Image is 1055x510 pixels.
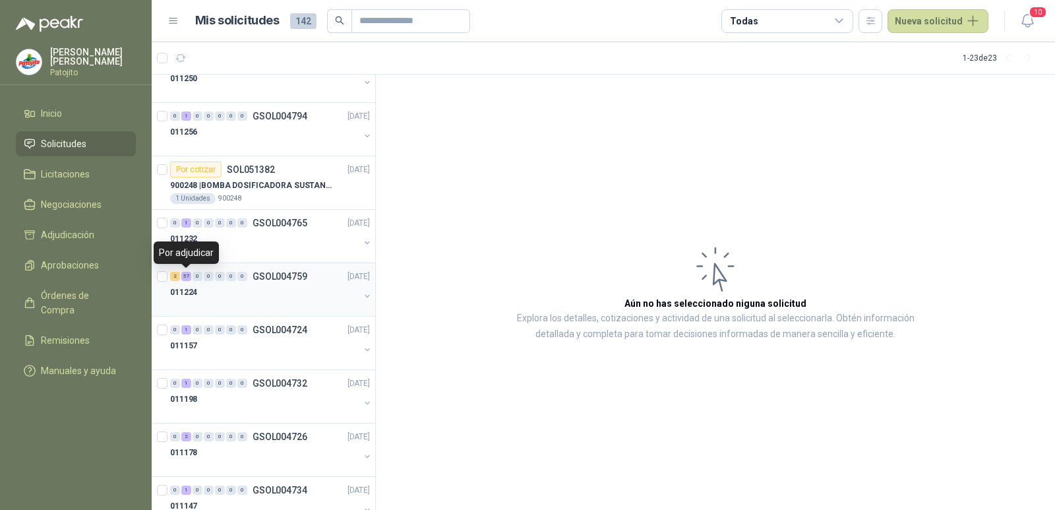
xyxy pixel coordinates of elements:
p: 011232 [170,233,197,245]
div: 0 [226,486,236,495]
div: 1 [181,218,191,228]
div: 0 [237,272,247,281]
div: 0 [237,379,247,388]
div: 0 [237,112,247,121]
p: SOL051382 [227,165,275,174]
div: 57 [181,272,191,281]
div: 0 [170,218,180,228]
div: 0 [226,325,236,335]
div: 2 [170,272,180,281]
div: 0 [204,486,214,495]
p: GSOL004734 [253,486,307,495]
button: 10 [1015,9,1039,33]
a: 0 1 0 0 0 0 0 GSOL004765[DATE] 011232 [170,215,373,257]
p: 900248 | BOMBA DOSIFICADORA SUSTANCIAS QUIMICAS [170,179,334,192]
div: Por cotizar [170,162,222,177]
p: [DATE] [347,377,370,390]
p: [DATE] [347,431,370,443]
p: [DATE] [347,484,370,497]
div: 0 [215,432,225,441]
p: Patojito [50,69,136,77]
div: Por adjudicar [154,241,219,264]
p: GSOL004759 [253,272,307,281]
span: Remisiones [41,333,90,348]
div: 0 [204,325,214,335]
div: 0 [193,272,202,281]
div: 0 [204,112,214,121]
div: 0 [237,325,247,335]
div: 1 - 23 de 23 [963,48,1039,69]
span: Negociaciones [41,197,102,212]
a: Adjudicación [16,222,136,247]
a: 0 1 0 0 0 0 0 GSOL004724[DATE] 011157 [170,322,373,364]
a: 0 1 0 0 0 0 0 GSOL004794[DATE] 011256 [170,108,373,150]
div: 0 [193,218,202,228]
div: Todas [730,14,758,28]
a: Órdenes de Compra [16,283,136,323]
div: 0 [193,486,202,495]
div: 0 [226,112,236,121]
p: GSOL004726 [253,432,307,441]
button: Nueva solicitud [888,9,988,33]
div: 1 [181,379,191,388]
div: 0 [170,486,180,495]
span: 10 [1029,6,1047,18]
div: 1 [181,486,191,495]
span: Manuales y ayuda [41,364,116,378]
div: 0 [237,218,247,228]
div: 0 [215,379,225,388]
div: 0 [170,432,180,441]
img: Logo peakr [16,16,83,32]
p: [DATE] [347,324,370,336]
span: Inicio [41,106,62,121]
div: 2 [181,432,191,441]
a: Negociaciones [16,192,136,217]
a: 0 1 0 0 0 0 0 GSOL004732[DATE] 011198 [170,375,373,418]
div: 0 [193,379,202,388]
div: 0 [193,432,202,441]
a: Por cotizarSOL051382[DATE] 900248 |BOMBA DOSIFICADORA SUSTANCIAS QUIMICAS1 Unidades900248 [152,156,375,210]
div: 0 [215,325,225,335]
div: 1 [181,112,191,121]
a: 2 57 0 0 0 0 0 GSOL004759[DATE] 011224 [170,269,373,311]
p: [DATE] [347,164,370,176]
a: Solicitudes [16,131,136,156]
p: 011224 [170,286,197,299]
div: 0 [170,379,180,388]
p: GSOL004794 [253,112,307,121]
h1: Mis solicitudes [195,11,280,30]
div: 0 [226,379,236,388]
div: 0 [215,218,225,228]
span: 142 [290,13,316,29]
span: Adjudicación [41,228,94,242]
h3: Aún no has seleccionado niguna solicitud [624,296,806,311]
a: 0 2 0 0 0 0 0 GSOL004726[DATE] 011178 [170,429,373,471]
div: 0 [215,112,225,121]
div: 0 [193,325,202,335]
div: 0 [204,379,214,388]
img: Company Logo [16,49,42,75]
p: [DATE] [347,217,370,230]
div: 0 [226,272,236,281]
span: Órdenes de Compra [41,288,123,317]
p: GSOL004765 [253,218,307,228]
a: Inicio [16,101,136,126]
a: Manuales y ayuda [16,358,136,383]
span: Solicitudes [41,137,86,151]
p: 900248 [218,193,242,204]
div: 0 [226,218,236,228]
a: Aprobaciones [16,253,136,278]
p: GSOL004732 [253,379,307,388]
div: 1 [181,325,191,335]
span: Aprobaciones [41,258,99,272]
div: 0 [204,272,214,281]
p: 011250 [170,73,197,85]
a: Remisiones [16,328,136,353]
div: 0 [215,272,225,281]
div: 0 [170,112,180,121]
p: [DATE] [347,110,370,123]
a: 0 13 0 0 0 0 0 GSOL004793[DATE] 011250 [170,55,373,97]
p: [DATE] [347,271,370,283]
div: 0 [226,432,236,441]
div: 0 [237,486,247,495]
